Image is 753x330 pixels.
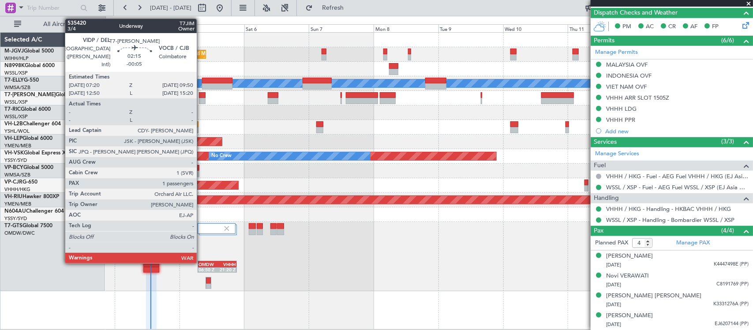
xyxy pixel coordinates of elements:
span: N604AU [4,209,26,214]
a: WSSL / XSP - Handling - Bombardier WSSL / XSP [606,216,734,224]
span: (3/3) [721,137,734,146]
a: WIHH/HLP [4,55,29,62]
a: Manage Services [595,150,639,158]
a: WSSL/XSP [4,113,28,120]
div: [PERSON_NAME] [606,311,653,320]
a: T7-RICGlobal 6000 [4,107,51,112]
div: No Crew [211,150,232,163]
a: OMDW/DWC [4,230,35,236]
a: VH-VSKGlobal Express XRS [4,150,72,156]
a: VP-BCYGlobal 5000 [4,165,53,170]
span: K4447498E (PP) [714,261,749,268]
span: (4/4) [721,226,734,235]
span: Handling [594,193,619,203]
a: WSSL/XSP [4,99,28,105]
span: T7-GTS [4,223,22,229]
a: M-JGVJGlobal 5000 [4,49,54,54]
span: T7-ELLY [4,78,24,83]
div: Wed 10 [503,24,568,32]
div: Thu 11 [568,24,633,32]
span: [DATE] [606,281,621,288]
div: VHHH ARR SLOT 1505Z [606,94,669,101]
span: Refresh [315,5,352,11]
span: FP [712,22,719,31]
span: Fuel [594,161,606,171]
span: VH-RIU [4,194,22,199]
span: AC [646,22,654,31]
a: WMSA/SZB [4,172,30,178]
div: VHHH LDG [606,105,637,112]
span: (6/6) [721,36,734,45]
span: AF [690,22,697,31]
span: [DATE] [606,321,621,328]
div: [DATE] [107,18,122,25]
a: VH-RIUHawker 800XP [4,194,59,199]
button: Refresh [301,1,354,15]
div: Mon 8 [374,24,438,32]
a: YMEN/MEB [4,142,31,149]
span: Pax [594,226,603,236]
div: Novi VERAWATI [606,272,649,281]
div: Fri 5 [180,24,244,32]
span: EJ6207144 (PP) [715,320,749,328]
a: VH-LEPGlobal 6000 [4,136,52,141]
span: VH-LEP [4,136,22,141]
a: T7-[PERSON_NAME]Global 7500 [4,92,86,97]
a: YSHL/WOL [4,128,30,135]
div: Add new [605,127,749,135]
span: CR [668,22,676,31]
div: VHHH [217,262,236,267]
span: All Aircraft [23,21,93,27]
a: YMEN/MEB [4,201,31,207]
span: Permits [594,36,614,46]
span: [DATE] [606,262,621,268]
div: INDONESIA OVF [606,72,652,79]
a: YSSY/SYD [4,215,27,222]
div: Sat 6 [244,24,309,32]
span: VP-CJR [4,180,22,185]
a: Manage PAX [676,239,710,247]
div: Planned Maint [GEOGRAPHIC_DATA] (Seletar) [182,48,285,61]
a: T7-ELLYG-550 [4,78,39,83]
a: VP-CJRG-650 [4,180,37,185]
input: Trip Number [27,1,78,15]
span: T7-RIC [4,107,21,112]
a: T7-GTSGlobal 7500 [4,223,52,229]
span: K3331276A (PP) [713,300,749,308]
div: 21:20 Z [217,267,236,272]
a: WSSL/XSP [4,70,28,76]
a: N8998KGlobal 6000 [4,63,55,68]
a: WMSA/SZB [4,84,30,91]
a: YSSY/SYD [4,157,27,164]
div: Tue 9 [438,24,503,32]
div: MALAYSIA OVF [606,61,648,68]
div: [PERSON_NAME] [606,252,653,261]
a: VHHH / HKG - Fuel - AEG Fuel VHHH / HKG (EJ Asia Only) [606,172,749,180]
span: Dispatch Checks and Weather [594,8,678,18]
a: WSSL / XSP - Fuel - AEG Fuel WSSL / XSP (EJ Asia Only) [606,184,749,191]
span: Services [594,137,617,147]
span: VH-L2B [4,121,23,127]
div: [PERSON_NAME] [PERSON_NAME] [606,292,701,300]
a: VHHH/HKG [4,186,30,193]
button: All Aircraft [10,17,96,31]
span: VP-BCY [4,165,23,170]
div: Thu 4 [115,24,180,32]
div: VHHH PPR [606,116,635,124]
span: C8191769 (PP) [716,281,749,288]
a: N604AUChallenger 604 [4,209,64,214]
span: PM [622,22,631,31]
a: Manage Permits [595,48,638,57]
div: Sun 7 [309,24,374,32]
div: VIET NAM OVF [606,83,647,90]
a: VH-L2BChallenger 604 [4,121,61,127]
span: VH-VSK [4,150,24,156]
div: 06:50 Z [199,267,217,272]
img: gray-close.svg [223,225,231,232]
a: VHHH / HKG - Handling - HKBAC VHHH / HKG [606,205,731,213]
div: OMDW [199,262,217,267]
span: N8998K [4,63,25,68]
label: Planned PAX [595,239,628,247]
div: Unplanned Maint [GEOGRAPHIC_DATA] ([GEOGRAPHIC_DATA]) [58,120,203,134]
span: [DATE] [606,301,621,308]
